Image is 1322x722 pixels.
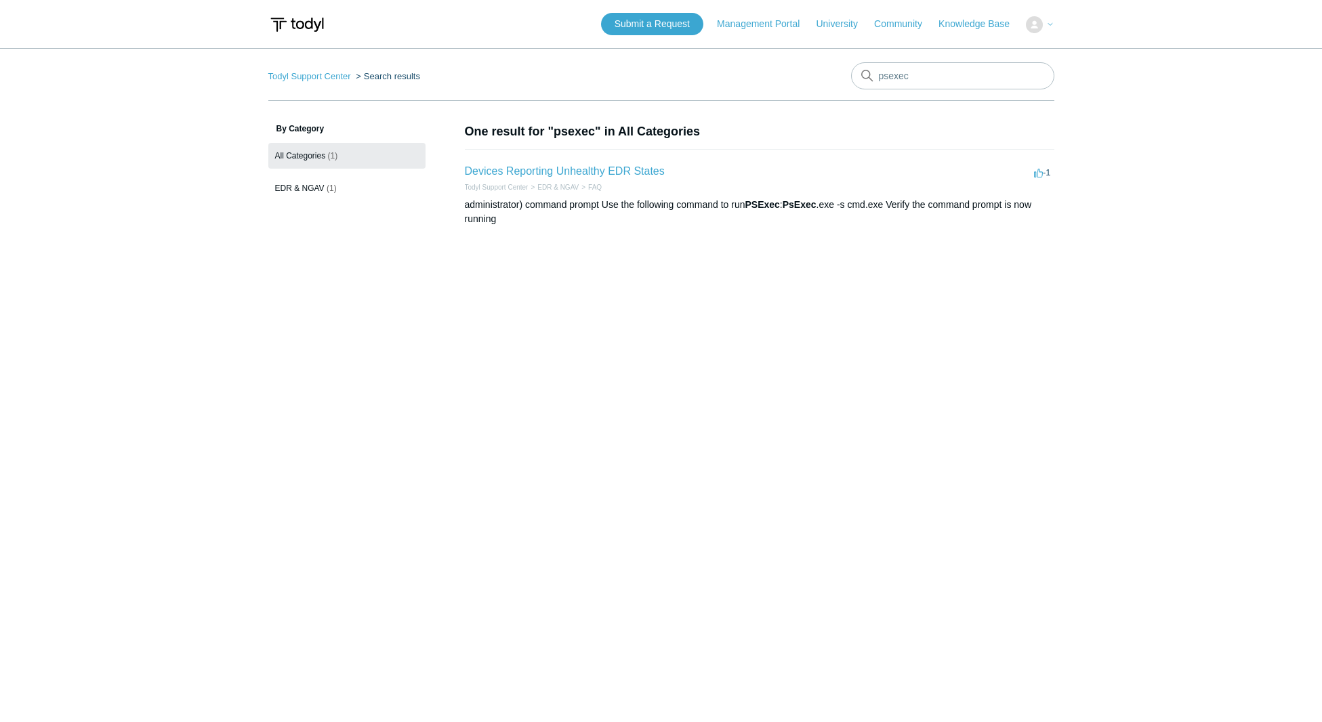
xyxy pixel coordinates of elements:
span: (1) [328,151,338,161]
em: PSExec [745,199,779,210]
h1: One result for "psexec" in All Categories [465,123,1054,141]
span: All Categories [275,151,326,161]
a: Management Portal [717,17,813,31]
li: Todyl Support Center [268,71,354,81]
img: Todyl Support Center Help Center home page [268,12,326,37]
a: Devices Reporting Unhealthy EDR States [465,165,665,177]
div: administrator) command prompt Use the following command to run : .exe -s cmd.exe Verify the comma... [465,198,1054,226]
a: Todyl Support Center [465,184,529,191]
a: EDR & NGAV (1) [268,175,426,201]
a: All Categories (1) [268,143,426,169]
span: EDR & NGAV [275,184,325,193]
li: EDR & NGAV [528,182,579,192]
a: EDR & NGAV [537,184,579,191]
a: Todyl Support Center [268,71,351,81]
a: Submit a Request [601,13,703,35]
a: Community [874,17,936,31]
li: Search results [353,71,420,81]
a: FAQ [588,184,602,191]
input: Search [851,62,1054,89]
a: Knowledge Base [938,17,1023,31]
span: -1 [1034,167,1051,177]
a: University [816,17,871,31]
li: FAQ [579,182,602,192]
li: Todyl Support Center [465,182,529,192]
span: (1) [327,184,337,193]
em: PsExec [783,199,817,210]
h3: By Category [268,123,426,135]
